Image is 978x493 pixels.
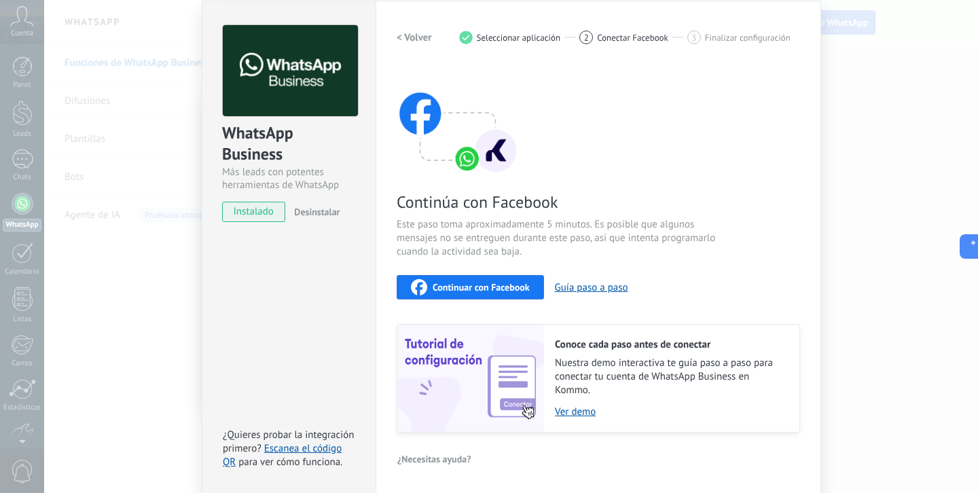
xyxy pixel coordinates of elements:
[222,166,356,191] div: Más leads con potentes herramientas de WhatsApp
[397,66,519,175] img: connect with facebook
[397,275,544,299] button: Continuar con Facebook
[555,338,786,351] h2: Conoce cada paso antes de conectar
[397,454,471,464] span: ¿Necesitas ayuda?
[397,218,720,259] span: Este paso toma aproximadamente 5 minutos. Es posible que algunos mensajes no se entreguen durante...
[223,442,342,469] a: Escanea el código QR
[705,33,791,43] span: Finalizar configuración
[397,25,432,50] button: < Volver
[691,32,696,43] span: 3
[397,31,432,44] h2: < Volver
[294,206,340,218] span: Desinstalar
[584,32,589,43] span: 2
[289,202,340,222] button: Desinstalar
[223,25,358,117] img: logo_main.png
[597,33,668,43] span: Conectar Facebook
[433,282,530,292] span: Continuar con Facebook
[555,281,628,294] button: Guía paso a paso
[223,428,355,455] span: ¿Quieres probar la integración primero?
[555,357,786,397] span: Nuestra demo interactiva te guía paso a paso para conectar tu cuenta de WhatsApp Business en Kommo.
[223,202,285,222] span: instalado
[238,456,342,469] span: para ver cómo funciona.
[397,449,472,469] button: ¿Necesitas ayuda?
[555,405,786,418] a: Ver demo
[222,122,356,166] div: WhatsApp Business
[477,33,561,43] span: Seleccionar aplicación
[397,191,720,213] span: Continúa con Facebook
